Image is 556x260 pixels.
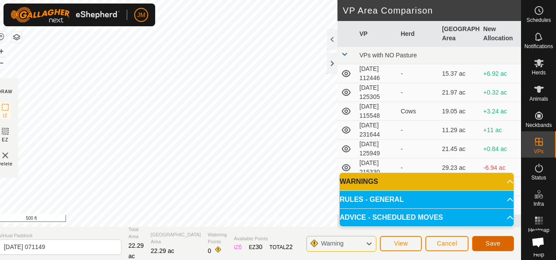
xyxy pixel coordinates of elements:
div: Open chat [526,230,550,254]
span: View [394,240,408,247]
span: IZ [3,112,7,119]
span: Watering Points [208,231,227,246]
div: - [401,88,435,97]
span: Schedules [526,18,551,23]
span: ADVICE - SCHEDULED MOVES [340,214,443,221]
img: Gallagher Logo [10,7,120,23]
button: View [380,236,422,251]
div: TOTAL [269,242,292,252]
span: Infra [533,201,544,207]
span: 22.29 ac [129,242,144,260]
span: VPs [534,149,543,154]
p-accordion-header: WARNINGS [340,173,514,190]
span: Notifications [525,44,553,49]
span: RULES - GENERAL [340,196,404,203]
span: 22 [286,243,293,250]
td: +11 ac [480,121,521,140]
th: Herd [397,21,438,47]
td: +6.92 ac [480,64,521,83]
span: 30 [256,243,263,250]
a: Privacy Policy [222,215,255,223]
td: 11.29 ac [438,121,480,140]
td: +0.84 ac [480,140,521,158]
button: Map Layers [11,32,22,42]
p-accordion-header: ADVICE - SCHEDULED MOVES [340,209,514,226]
td: [DATE] 125949 [356,140,397,158]
span: EZ [2,137,8,143]
td: [DATE] 115548 [356,102,397,121]
span: 22.29 ac [151,247,174,254]
td: +3.24 ac [480,102,521,121]
div: - [401,163,435,172]
th: New Allocation [480,21,521,47]
span: Available Points [234,235,293,242]
span: Save [486,240,500,247]
span: Help [533,252,544,257]
td: 21.45 ac [438,140,480,158]
h2: VP Area Comparison [343,5,521,16]
th: VP [356,21,397,47]
div: Cows [401,107,435,116]
span: 0 [208,247,211,254]
span: VPs with NO Pasture [359,52,417,59]
span: Animals [529,96,548,102]
a: Contact Us [265,215,291,223]
span: Neckbands [525,123,552,128]
td: 29.23 ac [438,158,480,177]
span: WARNINGS [340,178,378,185]
span: [GEOGRAPHIC_DATA] Area [151,231,201,246]
div: IZ [234,242,242,252]
td: 15.37 ac [438,64,480,83]
td: 19.05 ac [438,102,480,121]
td: +0.32 ac [480,83,521,102]
td: [DATE] 112446 [356,64,397,83]
button: Cancel [425,236,469,251]
span: Heatmap [528,228,549,233]
div: - [401,69,435,78]
button: Save [472,236,514,251]
span: 6 [239,243,242,250]
div: - [401,126,435,135]
td: [DATE] 215330 [356,158,397,177]
th: [GEOGRAPHIC_DATA] Area [438,21,480,47]
span: Herds [532,70,546,75]
p-accordion-header: RULES - GENERAL [340,191,514,208]
div: - [401,144,435,154]
td: 21.97 ac [438,83,480,102]
div: EZ [249,242,262,252]
span: Warning [321,240,344,247]
span: Status [531,175,546,180]
td: [DATE] 125305 [356,83,397,102]
td: -6.94 ac [480,158,521,177]
td: [DATE] 231644 [356,121,397,140]
span: Total Area [129,226,144,240]
span: Cancel [437,240,457,247]
span: JM [137,11,146,20]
